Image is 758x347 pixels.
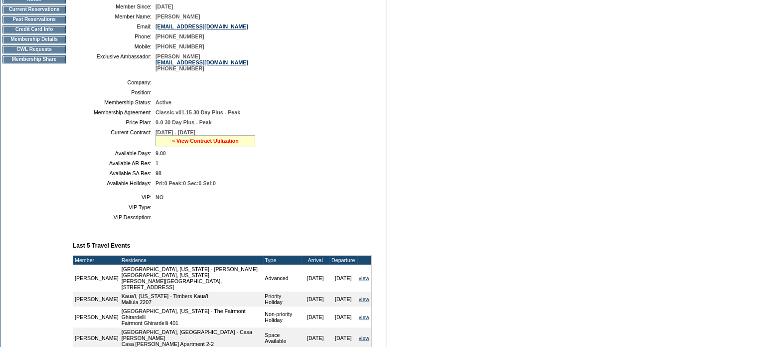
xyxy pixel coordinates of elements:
[329,256,357,265] td: Departure
[155,53,248,71] span: [PERSON_NAME] [PHONE_NUMBER]
[155,33,204,39] span: [PHONE_NUMBER]
[77,23,152,29] td: Email:
[2,15,66,23] td: Past Reservations
[120,292,264,307] td: Kaua'i, [US_STATE] - Timbers Kaua'i Maliula 2207
[77,3,152,9] td: Member Since:
[2,25,66,33] td: Credit Card Info
[73,292,120,307] td: [PERSON_NAME]
[77,89,152,95] td: Position:
[155,13,200,19] span: [PERSON_NAME]
[359,335,369,341] a: view
[172,138,239,144] a: » View Contract Utilization
[77,99,152,105] td: Membership Status:
[77,150,152,156] td: Available Days:
[155,3,173,9] span: [DATE]
[120,307,264,328] td: [GEOGRAPHIC_DATA], [US_STATE] - The Fairmont Ghirardelli Fairmont Ghirardelli 401
[77,109,152,115] td: Membership Agreement:
[302,292,329,307] td: [DATE]
[120,256,264,265] td: Residence
[263,265,301,292] td: Advanced
[120,265,264,292] td: [GEOGRAPHIC_DATA], [US_STATE] - [PERSON_NAME][GEOGRAPHIC_DATA], [US_STATE] [PERSON_NAME][GEOGRAPH...
[77,160,152,166] td: Available AR Res:
[155,194,163,200] span: NO
[77,119,152,125] td: Price Plan:
[77,214,152,220] td: VIP Description:
[77,13,152,19] td: Member Name:
[155,170,161,176] span: 98
[263,307,301,328] td: Non-priority Holiday
[155,160,158,166] span: 1
[77,194,152,200] td: VIP:
[263,256,301,265] td: Type
[77,53,152,71] td: Exclusive Ambassador:
[77,33,152,39] td: Phone:
[155,180,216,186] span: Pri:0 Peak:0 Sec:0 Sel:0
[73,242,130,249] b: Last 5 Travel Events
[77,170,152,176] td: Available SA Res:
[359,314,369,320] a: view
[77,79,152,85] td: Company:
[302,307,329,328] td: [DATE]
[155,23,248,29] a: [EMAIL_ADDRESS][DOMAIN_NAME]
[155,99,171,105] span: Active
[73,307,120,328] td: [PERSON_NAME]
[77,204,152,210] td: VIP Type:
[73,265,120,292] td: [PERSON_NAME]
[263,292,301,307] td: Priority Holiday
[2,55,66,63] td: Membership Share
[155,43,204,49] span: [PHONE_NUMBER]
[2,5,66,13] td: Current Reservations
[329,307,357,328] td: [DATE]
[155,119,212,125] span: 0-0 30 Day Plus - Peak
[77,180,152,186] td: Available Holidays:
[359,275,369,281] a: view
[73,256,120,265] td: Member
[302,265,329,292] td: [DATE]
[155,150,166,156] span: 9.00
[77,43,152,49] td: Mobile:
[2,45,66,53] td: CWL Requests
[155,109,240,115] span: Classic v01.15 30 Day Plus - Peak
[359,296,369,302] a: view
[329,265,357,292] td: [DATE]
[77,129,152,146] td: Current Contract:
[302,256,329,265] td: Arrival
[155,59,248,65] a: [EMAIL_ADDRESS][DOMAIN_NAME]
[329,292,357,307] td: [DATE]
[155,129,195,135] span: [DATE] - [DATE]
[2,35,66,43] td: Membership Details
